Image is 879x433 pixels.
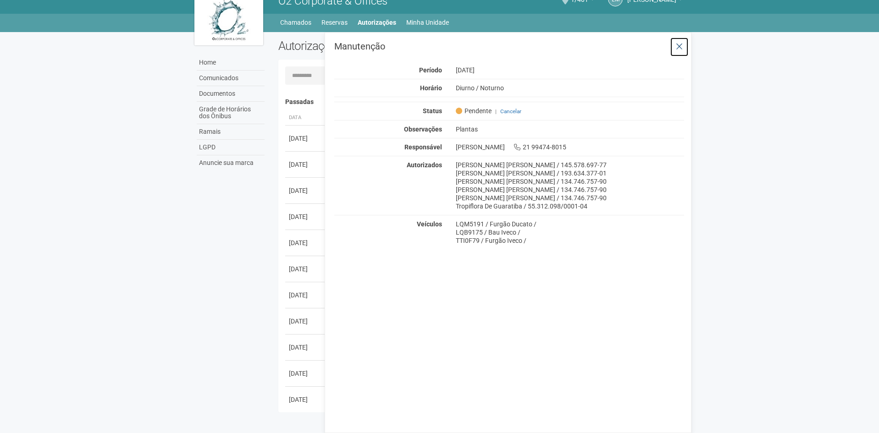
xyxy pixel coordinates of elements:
[285,110,326,126] th: Data
[280,16,311,29] a: Chamados
[407,161,442,169] strong: Autorizados
[456,220,685,228] div: LQM5191 / Furgão Ducato /
[197,124,265,140] a: Ramais
[289,186,323,195] div: [DATE]
[449,125,691,133] div: Plantas
[289,395,323,404] div: [DATE]
[289,212,323,221] div: [DATE]
[456,228,685,236] div: LQB9175 / Bau Iveco /
[285,99,678,105] h4: Passadas
[419,66,442,74] strong: Período
[456,186,685,194] div: [PERSON_NAME] [PERSON_NAME] / 134.746.757-90
[449,143,691,151] div: [PERSON_NAME] 21 99474-8015
[289,317,323,326] div: [DATE]
[334,42,684,51] h3: Manutenção
[289,134,323,143] div: [DATE]
[456,169,685,177] div: [PERSON_NAME] [PERSON_NAME] / 193.634.377-01
[456,177,685,186] div: [PERSON_NAME] [PERSON_NAME] / 134.746.757-90
[456,107,492,115] span: Pendente
[404,126,442,133] strong: Observações
[456,161,685,169] div: [PERSON_NAME] [PERSON_NAME] / 145.578.697-77
[289,160,323,169] div: [DATE]
[321,16,348,29] a: Reservas
[278,39,475,53] h2: Autorizações
[423,107,442,115] strong: Status
[289,238,323,247] div: [DATE]
[197,55,265,71] a: Home
[456,194,685,202] div: [PERSON_NAME] [PERSON_NAME] / 134.746.757-90
[197,155,265,170] a: Anuncie sua marca
[404,143,442,151] strong: Responsável
[197,102,265,124] a: Grade de Horários dos Ônibus
[495,108,497,115] span: |
[500,108,521,115] a: Cancelar
[456,202,685,210] div: Tropiflora De Guaratiba / 55.312.098/0001-04
[420,84,442,92] strong: Horário
[449,84,691,92] div: Diurno / Noturno
[406,16,449,29] a: Minha Unidade
[456,236,685,245] div: TTI0F79 / Furgão Iveco /
[197,140,265,155] a: LGPD
[449,66,691,74] div: [DATE]
[289,264,323,274] div: [DATE]
[289,290,323,300] div: [DATE]
[197,86,265,102] a: Documentos
[197,71,265,86] a: Comunicados
[417,220,442,228] strong: Veículos
[358,16,396,29] a: Autorizações
[289,369,323,378] div: [DATE]
[289,343,323,352] div: [DATE]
